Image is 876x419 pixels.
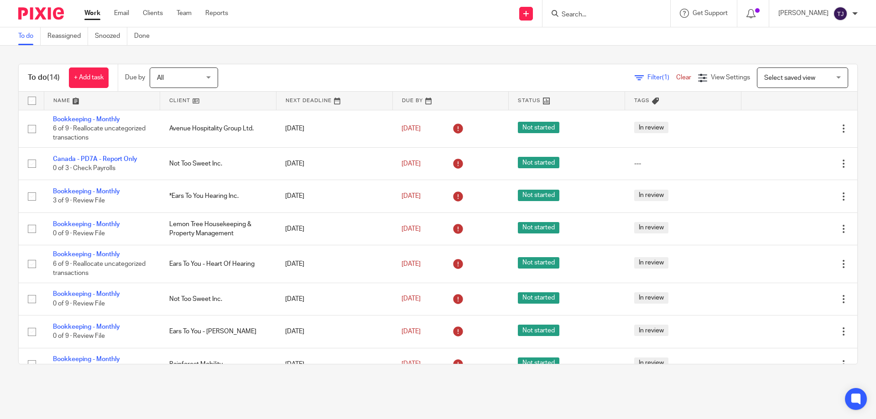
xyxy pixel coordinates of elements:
[95,27,127,45] a: Snoozed
[276,348,392,380] td: [DATE]
[401,296,421,302] span: [DATE]
[518,357,559,369] span: Not started
[634,190,668,201] span: In review
[401,193,421,199] span: [DATE]
[53,230,105,237] span: 0 of 9 · Review File
[28,73,60,83] h1: To do
[69,67,109,88] a: + Add task
[401,361,421,367] span: [DATE]
[53,165,115,171] span: 0 of 3 · Check Payrolls
[634,122,668,133] span: In review
[134,27,156,45] a: Done
[518,257,559,269] span: Not started
[53,324,120,330] a: Bookkeeping - Monthly
[160,110,276,147] td: Avenue Hospitality Group Ltd.
[84,9,100,18] a: Work
[518,222,559,233] span: Not started
[143,9,163,18] a: Clients
[160,348,276,380] td: Rainforest Mobility
[160,283,276,315] td: Not Too Sweet Inc.
[401,226,421,232] span: [DATE]
[114,9,129,18] a: Email
[518,157,559,168] span: Not started
[53,261,146,277] span: 6 of 9 · Reallocate uncategorized transactions
[18,7,64,20] img: Pixie
[276,147,392,180] td: [DATE]
[157,75,164,81] span: All
[53,251,120,258] a: Bookkeeping - Monthly
[764,75,815,81] span: Select saved view
[401,261,421,267] span: [DATE]
[634,222,668,233] span: In review
[160,316,276,348] td: Ears To You - [PERSON_NAME]
[518,325,559,336] span: Not started
[47,74,60,81] span: (14)
[160,245,276,283] td: Ears To You - Heart Of Hearing
[276,245,392,283] td: [DATE]
[276,283,392,315] td: [DATE]
[53,156,137,162] a: Canada - PD7A - Report Only
[53,356,120,362] a: Bookkeeping - Monthly
[676,74,691,81] a: Clear
[177,9,192,18] a: Team
[53,221,120,228] a: Bookkeeping - Monthly
[561,11,643,19] input: Search
[634,159,732,168] div: ---
[778,9,829,18] p: [PERSON_NAME]
[53,116,120,123] a: Bookkeeping - Monthly
[401,125,421,132] span: [DATE]
[160,180,276,212] td: *Ears To You Hearing Inc.
[53,188,120,195] a: Bookkeeping - Monthly
[518,190,559,201] span: Not started
[125,73,145,82] p: Due by
[53,333,105,339] span: 0 of 9 · Review File
[401,328,421,335] span: [DATE]
[711,74,750,81] span: View Settings
[662,74,669,81] span: (1)
[401,160,421,167] span: [DATE]
[634,257,668,269] span: In review
[276,180,392,212] td: [DATE]
[634,292,668,304] span: In review
[18,27,41,45] a: To do
[53,300,105,307] span: 0 of 9 · Review File
[47,27,88,45] a: Reassigned
[160,147,276,180] td: Not Too Sweet Inc.
[693,10,728,16] span: Get Support
[518,122,559,133] span: Not started
[53,125,146,141] span: 6 of 9 · Reallocate uncategorized transactions
[276,212,392,245] td: [DATE]
[518,292,559,304] span: Not started
[634,325,668,336] span: In review
[53,198,105,204] span: 3 of 9 · Review File
[160,212,276,245] td: Lemon Tree Housekeeping & Property Management
[634,357,668,369] span: In review
[205,9,228,18] a: Reports
[276,316,392,348] td: [DATE]
[833,6,848,21] img: svg%3E
[647,74,676,81] span: Filter
[634,98,650,103] span: Tags
[53,291,120,297] a: Bookkeeping - Monthly
[276,110,392,147] td: [DATE]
